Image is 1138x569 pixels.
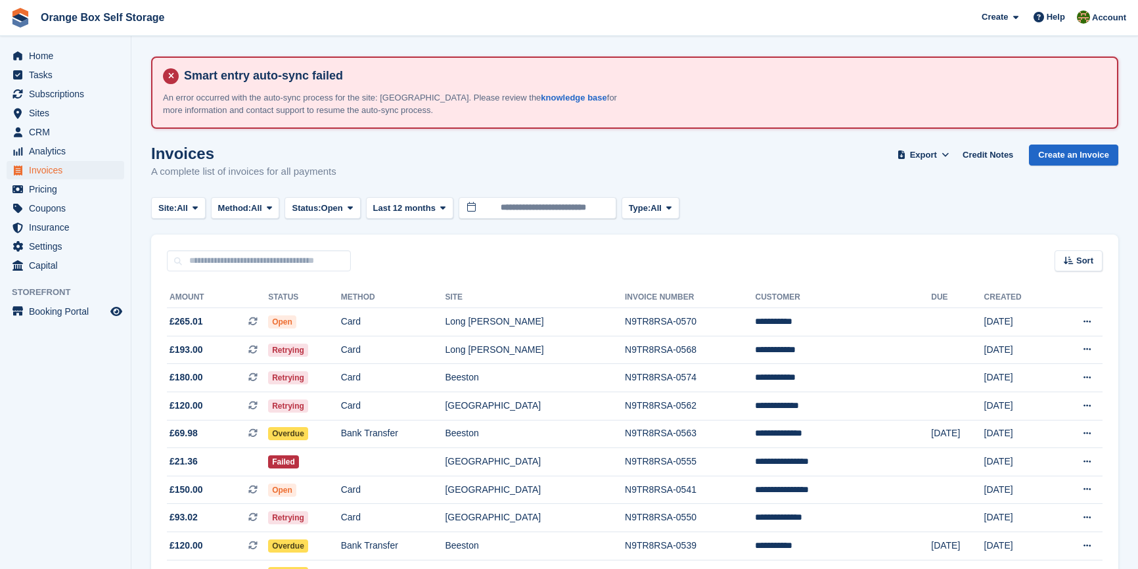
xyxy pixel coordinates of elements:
span: £180.00 [170,371,203,384]
a: menu [7,47,124,65]
span: Retrying [268,344,308,357]
span: Create [982,11,1008,24]
span: Home [29,47,108,65]
th: Amount [167,287,268,308]
td: N9TR8RSA-0562 [625,392,755,420]
span: Site: [158,202,177,215]
td: [DATE] [984,336,1053,364]
td: Card [341,364,445,392]
td: Long [PERSON_NAME] [445,308,625,336]
span: All [650,202,662,215]
span: £120.00 [170,399,203,413]
a: menu [7,104,124,122]
a: menu [7,218,124,237]
a: menu [7,142,124,160]
td: [GEOGRAPHIC_DATA] [445,448,625,476]
span: Help [1047,11,1065,24]
span: Storefront [12,286,131,299]
td: N9TR8RSA-0563 [625,420,755,448]
a: menu [7,199,124,217]
td: [GEOGRAPHIC_DATA] [445,392,625,420]
td: N9TR8RSA-0539 [625,532,755,560]
td: Bank Transfer [341,532,445,560]
td: [DATE] [984,308,1053,336]
span: Subscriptions [29,85,108,103]
a: menu [7,66,124,84]
span: Export [910,148,937,162]
th: Due [931,287,984,308]
td: N9TR8RSA-0550 [625,504,755,532]
td: [DATE] [984,504,1053,532]
span: Sort [1076,254,1093,267]
img: stora-icon-8386f47178a22dfd0bd8f6a31ec36ba5ce8667c1dd55bd0f319d3a0aa187defe.svg [11,8,30,28]
td: [DATE] [984,448,1053,476]
a: menu [7,302,124,321]
td: Beeston [445,420,625,448]
span: All [251,202,262,215]
td: [DATE] [984,364,1053,392]
td: Card [341,504,445,532]
span: Retrying [268,399,308,413]
p: A complete list of invoices for all payments [151,164,336,179]
td: [DATE] [984,420,1053,448]
th: Site [445,287,625,308]
span: Tasks [29,66,108,84]
th: Created [984,287,1053,308]
span: Overdue [268,427,308,440]
a: Preview store [108,304,124,319]
button: Site: All [151,197,206,219]
button: Export [894,145,952,166]
a: menu [7,237,124,256]
span: Invoices [29,161,108,179]
td: N9TR8RSA-0555 [625,448,755,476]
span: £93.02 [170,511,198,524]
span: £69.98 [170,426,198,440]
td: Long [PERSON_NAME] [445,336,625,364]
td: [GEOGRAPHIC_DATA] [445,504,625,532]
td: [DATE] [984,476,1053,504]
span: Open [268,484,296,497]
td: Beeston [445,532,625,560]
span: Retrying [268,511,308,524]
td: Card [341,392,445,420]
th: Customer [755,287,931,308]
td: [DATE] [984,392,1053,420]
td: [DATE] [984,532,1053,560]
span: Sites [29,104,108,122]
span: Booking Portal [29,302,108,321]
td: Bank Transfer [341,420,445,448]
span: All [177,202,188,215]
span: Open [321,202,343,215]
td: Card [341,476,445,504]
span: Last 12 months [373,202,436,215]
td: [DATE] [931,420,984,448]
td: Card [341,336,445,364]
a: Create an Invoice [1029,145,1118,166]
span: Settings [29,237,108,256]
button: Status: Open [284,197,360,219]
a: menu [7,161,124,179]
span: Retrying [268,371,308,384]
span: £150.00 [170,483,203,497]
a: knowledge base [541,93,606,102]
span: Capital [29,256,108,275]
span: Overdue [268,539,308,553]
span: Account [1092,11,1126,24]
td: Beeston [445,364,625,392]
td: [DATE] [931,532,984,560]
img: Sarah [1077,11,1090,24]
a: menu [7,256,124,275]
td: [GEOGRAPHIC_DATA] [445,476,625,504]
span: Coupons [29,199,108,217]
span: Status: [292,202,321,215]
span: Open [268,315,296,329]
span: Pricing [29,180,108,198]
span: Failed [268,455,299,468]
span: £265.01 [170,315,203,329]
th: Method [341,287,445,308]
span: Method: [218,202,252,215]
h4: Smart entry auto-sync failed [179,68,1106,83]
a: Orange Box Self Storage [35,7,170,28]
td: Card [341,308,445,336]
th: Status [268,287,341,308]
